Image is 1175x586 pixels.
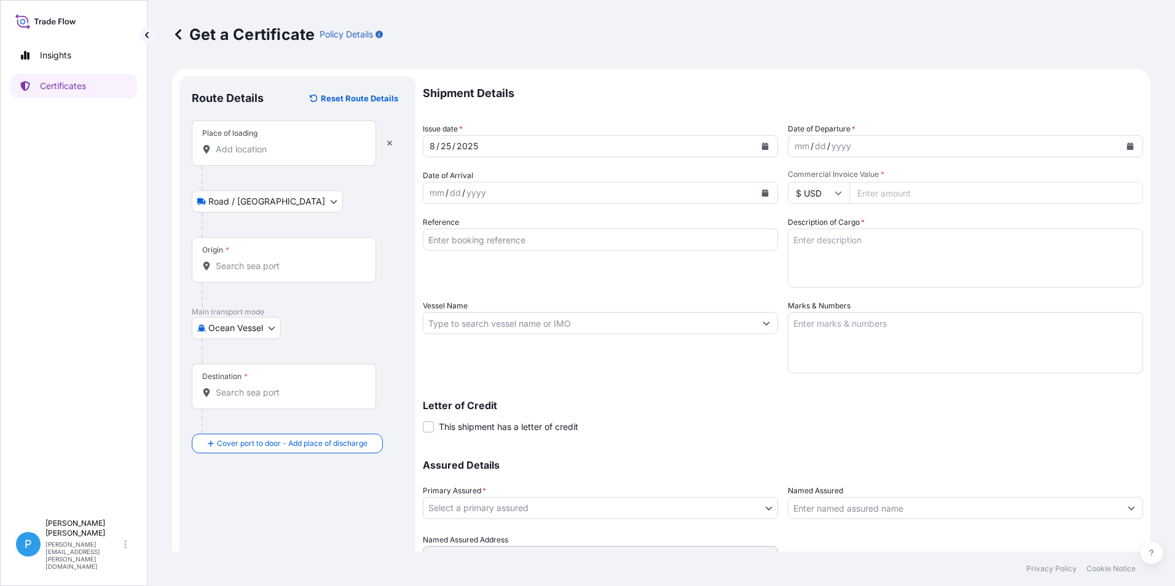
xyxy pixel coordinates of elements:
div: year, [465,186,487,200]
input: Place of loading [216,143,361,155]
span: Primary Assured [423,485,486,497]
p: Assured Details [423,460,1143,470]
span: P [25,538,32,550]
button: Calendar [755,136,775,156]
label: Reference [423,216,459,229]
div: day, [439,139,452,154]
div: / [462,186,465,200]
div: / [446,186,449,200]
div: Origin [202,245,229,255]
input: Assured Name [788,497,1120,519]
p: Route Details [192,91,264,106]
p: Reset Route Details [321,92,398,104]
span: Date of Arrival [423,170,473,182]
p: Get a Certificate [172,25,315,44]
button: Select transport [192,190,343,213]
a: Certificates [10,74,137,98]
p: [PERSON_NAME][EMAIL_ADDRESS][PERSON_NAME][DOMAIN_NAME] [45,541,122,570]
input: Type to search vessel name or IMO [423,312,755,334]
a: Insights [10,43,137,68]
button: Select a primary assured [423,497,778,519]
input: Origin [216,260,361,272]
div: / [436,139,439,154]
span: This shipment has a letter of credit [439,421,578,433]
div: year, [830,139,852,154]
span: Issue date [423,123,463,135]
div: day, [449,186,462,200]
div: / [827,139,830,154]
div: month, [428,186,446,200]
div: Place of loading [202,128,257,138]
div: / [811,139,814,154]
a: Cookie Notice [1087,564,1136,574]
label: Marks & Numbers [788,300,851,312]
span: Commercial Invoice Value [788,170,1143,179]
span: Cover port to door - Add place of discharge [217,437,367,450]
div: / [452,139,455,154]
p: Main transport mode [192,307,403,317]
button: Show suggestions [1120,497,1142,519]
p: Policy Details [320,28,373,41]
p: Certificates [40,80,86,92]
label: Vessel Name [423,300,468,312]
div: month, [793,139,811,154]
span: Road / [GEOGRAPHIC_DATA] [208,195,325,208]
p: Insights [40,49,71,61]
input: Destination [216,386,361,399]
button: Calendar [1120,136,1140,156]
div: day, [814,139,827,154]
div: Destination [202,372,248,381]
input: Enter booking reference [423,229,778,251]
span: Date of Departure [788,123,855,135]
p: Letter of Credit [423,400,1143,410]
button: Cover port to door - Add place of discharge [192,434,383,453]
label: Named Assured [788,485,843,497]
span: Select a primary assured [428,502,529,514]
a: Privacy Policy [1026,564,1077,574]
span: Ocean Vessel [208,322,263,334]
p: [PERSON_NAME] [PERSON_NAME] [45,518,122,538]
label: Named Assured Address [423,534,508,546]
div: year, [455,139,479,154]
label: Description of Cargo [788,216,865,229]
button: Calendar [755,183,775,203]
p: Shipment Details [423,76,1143,111]
button: Reset Route Details [304,88,403,108]
div: month, [428,139,436,154]
button: Show suggestions [755,312,777,334]
input: Enter amount [849,182,1143,204]
button: Select transport [192,317,281,339]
